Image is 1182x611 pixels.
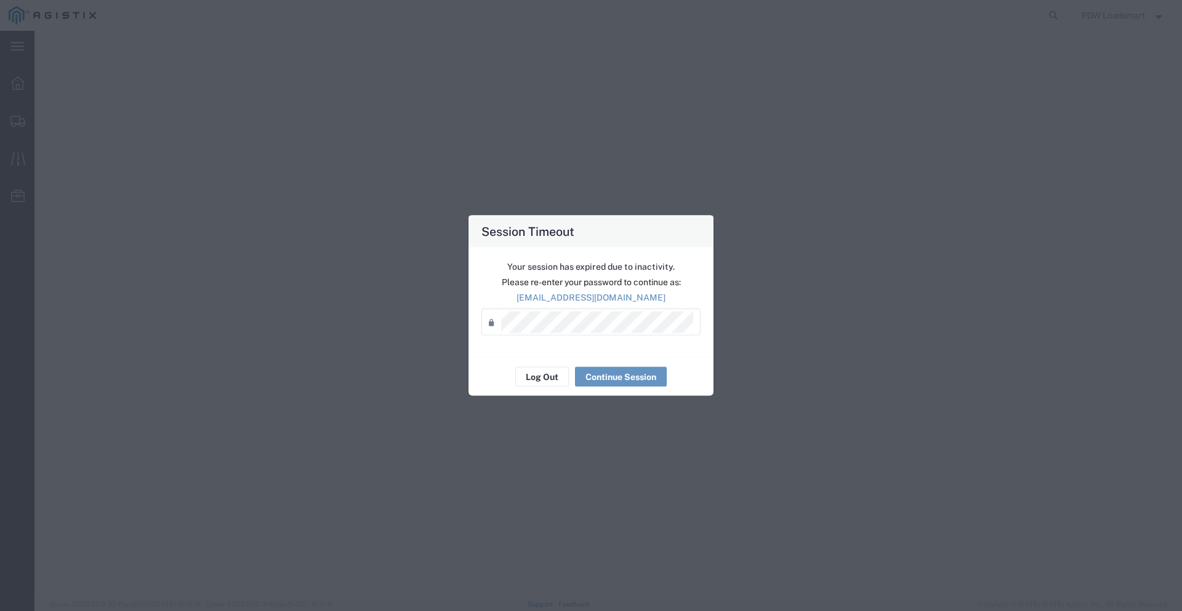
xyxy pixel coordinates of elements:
[481,276,701,289] p: Please re-enter your password to continue as:
[481,291,701,304] p: [EMAIL_ADDRESS][DOMAIN_NAME]
[481,222,574,240] h4: Session Timeout
[481,261,701,273] p: Your session has expired due to inactivity.
[575,367,667,387] button: Continue Session
[515,367,569,387] button: Log Out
